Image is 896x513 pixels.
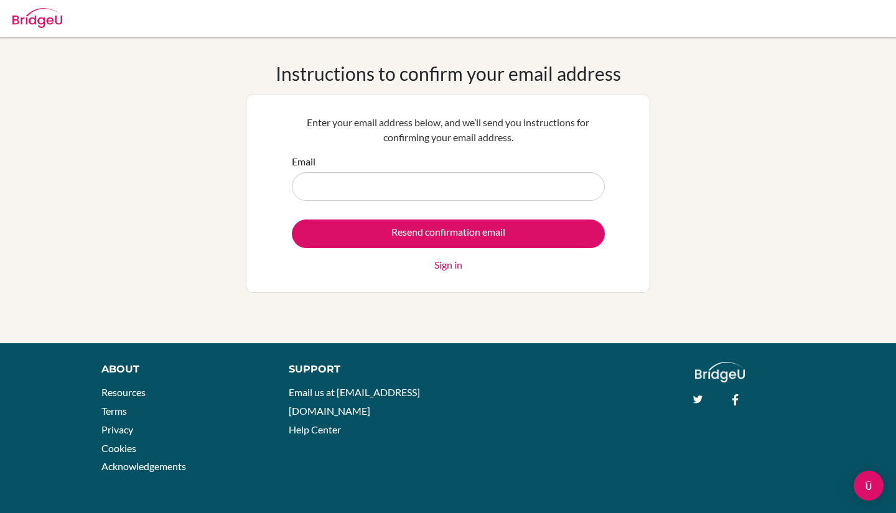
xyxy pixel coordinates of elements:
[292,115,605,145] p: Enter your email address below, and we’ll send you instructions for confirming your email address.
[12,8,62,28] img: Bridge-U
[101,362,261,377] div: About
[101,423,133,435] a: Privacy
[434,257,462,272] a: Sign in
[854,471,884,501] div: Open Intercom Messenger
[289,423,341,435] a: Help Center
[101,442,136,454] a: Cookies
[695,362,745,382] img: logo_white@2x-f4f0deed5e89b7ecb1c2cc34c3e3d731f90f0f143d5ea2071677605dd97b5244.png
[292,154,315,169] label: Email
[292,220,605,248] input: Resend confirmation email
[101,405,127,417] a: Terms
[101,460,186,472] a: Acknowledgements
[101,386,146,398] a: Resources
[289,362,436,377] div: Support
[276,62,621,85] h1: Instructions to confirm your email address
[289,386,420,417] a: Email us at [EMAIL_ADDRESS][DOMAIN_NAME]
